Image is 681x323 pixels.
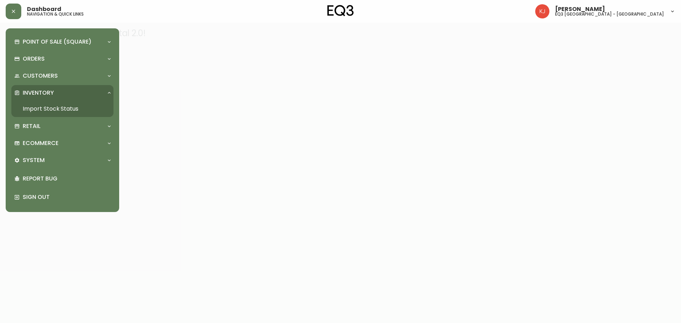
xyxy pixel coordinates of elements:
a: Import Stock Status [11,101,113,117]
h5: eq3 [GEOGRAPHIC_DATA] - [GEOGRAPHIC_DATA] [555,12,664,16]
p: Point of Sale (Square) [23,38,92,46]
div: Ecommerce [11,135,113,151]
div: Point of Sale (Square) [11,34,113,50]
div: System [11,152,113,168]
h5: navigation & quick links [27,12,84,16]
p: Sign Out [23,193,111,201]
div: Orders [11,51,113,67]
div: Report Bug [11,169,113,188]
div: Sign Out [11,188,113,206]
div: Retail [11,118,113,134]
p: Orders [23,55,45,63]
p: System [23,156,45,164]
img: logo [327,5,354,16]
img: 24a625d34e264d2520941288c4a55f8e [535,4,549,18]
p: Report Bug [23,175,111,183]
p: Inventory [23,89,54,97]
div: Customers [11,68,113,84]
span: Dashboard [27,6,61,12]
span: [PERSON_NAME] [555,6,605,12]
p: Retail [23,122,40,130]
p: Ecommerce [23,139,59,147]
p: Customers [23,72,58,80]
div: Inventory [11,85,113,101]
